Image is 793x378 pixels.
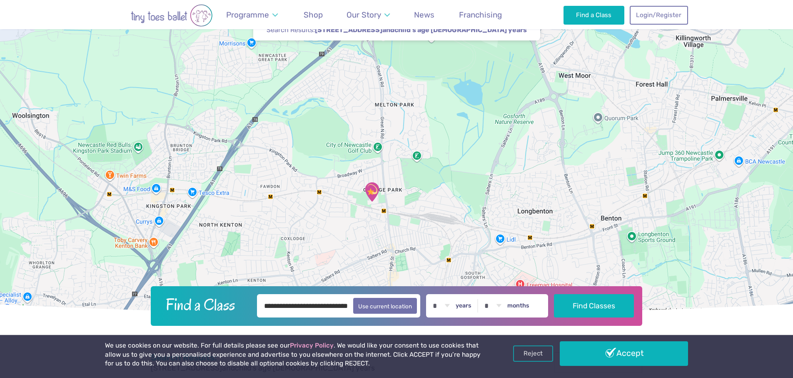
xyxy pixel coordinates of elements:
span: Franchising [459,10,502,20]
h2: Find a Class [159,294,252,315]
span: [STREET_ADDRESS] [315,25,382,35]
label: years [456,302,471,310]
p: We use cookies on our website. For full details please see our . We would like your consent to us... [105,341,484,368]
a: Franchising [455,5,506,25]
a: Our Story [343,5,394,25]
img: tiny toes ballet [105,4,238,27]
a: News [410,5,439,25]
span: Our Story [347,10,381,20]
a: Privacy Policy [290,342,334,349]
img: Google [2,302,30,313]
span: child's age [DEMOGRAPHIC_DATA] years [394,25,527,35]
a: Find a Class [564,6,625,24]
button: Use current location [353,298,417,314]
strong: and [315,26,527,34]
a: Programme [222,5,282,25]
span: News [414,10,434,20]
a: Open this area in Google Maps (opens a new window) [2,302,30,313]
div: Sport@Gosforth [362,181,382,202]
span: Shop [304,10,323,20]
label: months [507,302,529,310]
a: Reject [513,345,553,361]
span: Programme [226,10,269,20]
a: Login/Register [630,6,688,24]
a: Accept [560,341,688,365]
a: Shop [299,5,327,25]
button: Find Classes [554,294,634,318]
